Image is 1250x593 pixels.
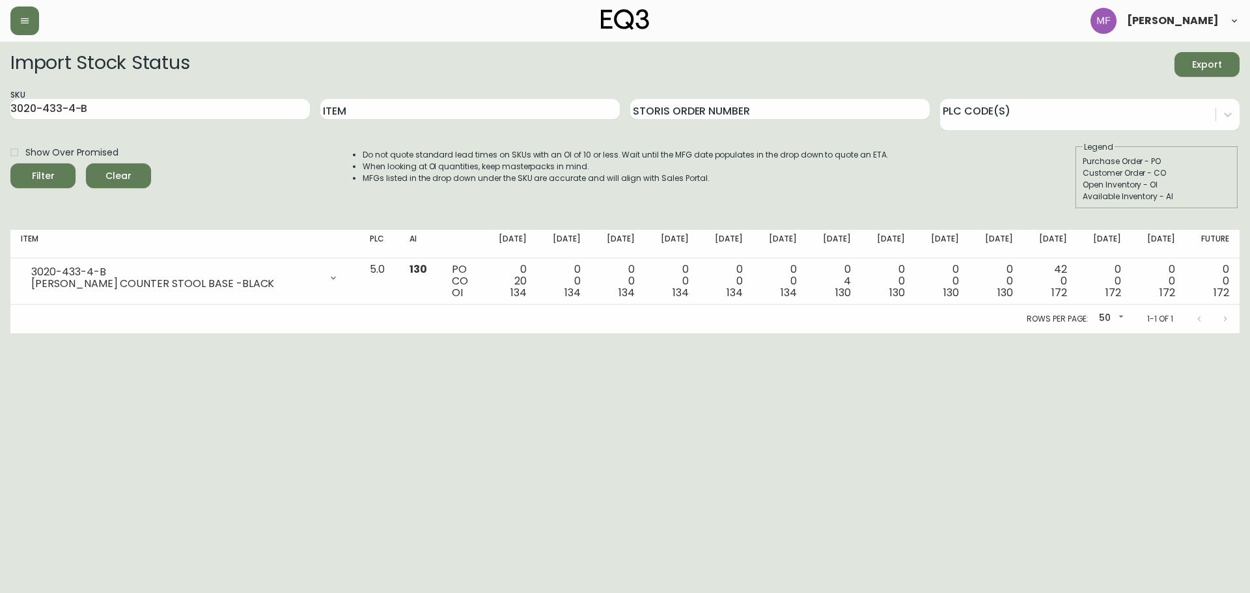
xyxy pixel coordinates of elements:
div: 0 0 [602,264,635,299]
div: 0 0 [1196,264,1229,299]
th: PLC [359,230,399,258]
span: [PERSON_NAME] [1127,16,1219,26]
div: 42 0 [1034,264,1067,299]
span: OI [452,285,463,300]
div: 0 0 [548,264,581,299]
th: [DATE] [753,230,807,258]
span: Clear [96,168,141,184]
div: 0 0 [764,264,797,299]
div: 50 [1094,308,1126,329]
td: 5.0 [359,258,399,305]
th: [DATE] [1132,230,1186,258]
div: Filter [32,168,55,184]
p: Rows per page: [1027,313,1089,325]
div: 0 0 [926,264,959,299]
span: 130 [943,285,959,300]
th: [DATE] [699,230,753,258]
button: Export [1174,52,1240,77]
span: 130 [997,285,1013,300]
span: 172 [1105,285,1121,300]
div: 0 0 [1142,264,1175,299]
span: 134 [673,285,689,300]
div: 0 20 [493,264,527,299]
div: Open Inventory - OI [1083,179,1231,191]
div: Customer Order - CO [1083,167,1231,179]
div: 3020-433-4-B [31,266,320,278]
th: [DATE] [1023,230,1077,258]
span: 130 [889,285,905,300]
span: 172 [1051,285,1067,300]
th: [DATE] [591,230,645,258]
span: 130 [835,285,851,300]
th: [DATE] [861,230,915,258]
div: 0 0 [980,264,1013,299]
th: Future [1186,230,1240,258]
th: [DATE] [483,230,537,258]
span: Export [1185,57,1229,73]
div: [PERSON_NAME] COUNTER STOOL BASE -BLACK [31,278,320,290]
th: [DATE] [645,230,699,258]
span: 134 [510,285,527,300]
th: Item [10,230,359,258]
div: Purchase Order - PO [1083,156,1231,167]
h2: Import Stock Status [10,52,189,77]
th: AI [399,230,441,258]
img: 5fd4d8da6c6af95d0810e1fe9eb9239f [1090,8,1117,34]
div: 0 0 [1088,264,1121,299]
img: logo [601,9,649,30]
span: Show Over Promised [25,146,118,159]
th: [DATE] [537,230,591,258]
span: 134 [618,285,635,300]
th: [DATE] [807,230,861,258]
div: 0 0 [656,264,689,299]
li: Do not quote standard lead times on SKUs with an OI of 10 or less. Wait until the MFG date popula... [363,149,889,161]
span: 134 [727,285,743,300]
div: Available Inventory - AI [1083,191,1231,202]
span: 172 [1214,285,1229,300]
span: 134 [781,285,797,300]
span: 134 [564,285,581,300]
span: 172 [1160,285,1175,300]
div: 0 4 [818,264,851,299]
th: [DATE] [915,230,969,258]
div: 3020-433-4-B[PERSON_NAME] COUNTER STOOL BASE -BLACK [21,264,349,292]
div: PO CO [452,264,472,299]
button: Filter [10,163,76,188]
p: 1-1 of 1 [1147,313,1173,325]
button: Clear [86,163,151,188]
span: 130 [410,262,427,277]
th: [DATE] [969,230,1023,258]
li: MFGs listed in the drop down under the SKU are accurate and will align with Sales Portal. [363,172,889,184]
div: 0 0 [710,264,743,299]
li: When looking at OI quantities, keep masterpacks in mind. [363,161,889,172]
th: [DATE] [1077,230,1132,258]
legend: Legend [1083,141,1115,153]
div: 0 0 [872,264,905,299]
